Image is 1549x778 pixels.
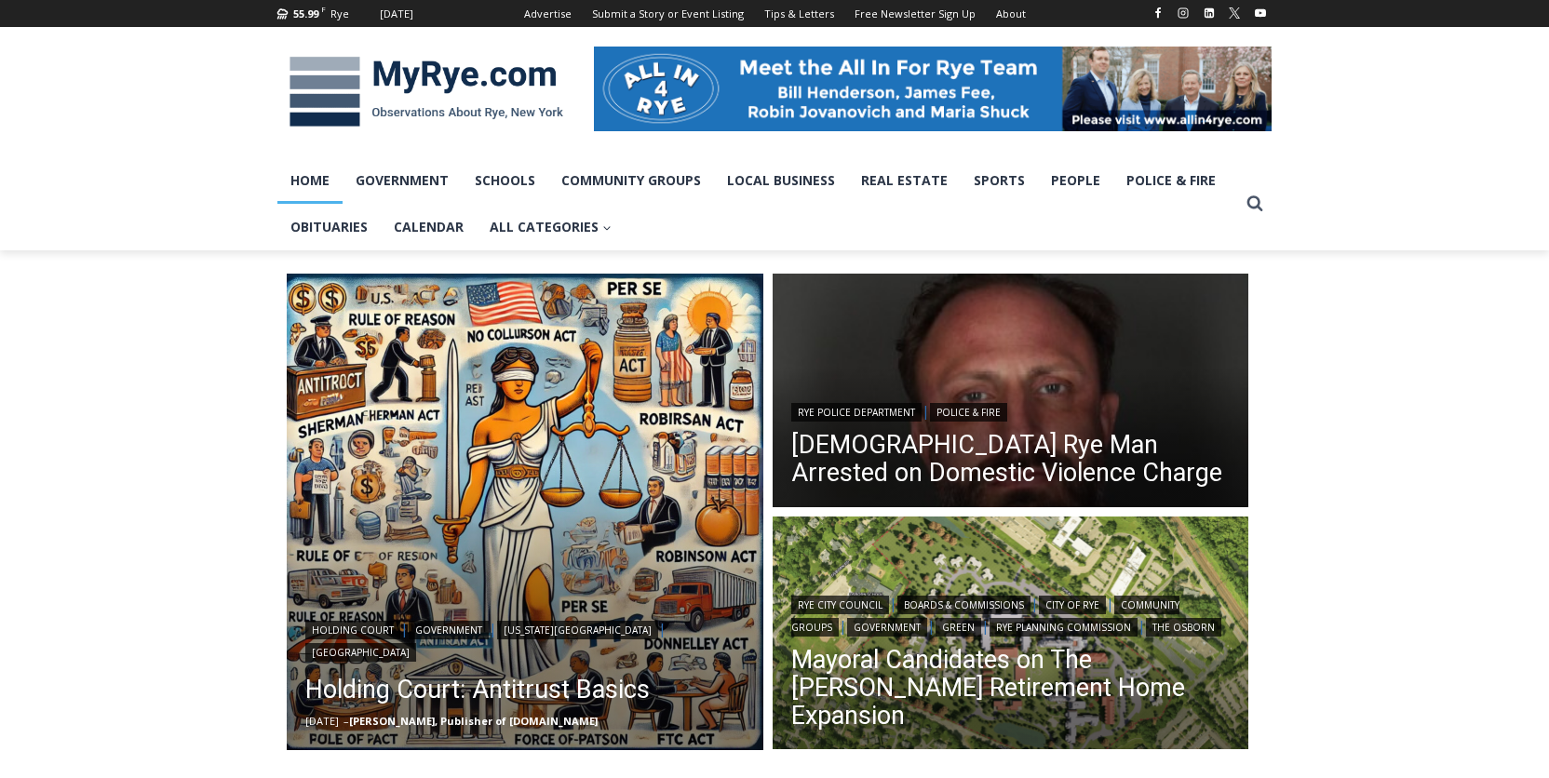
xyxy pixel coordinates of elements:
[1038,157,1113,204] a: People
[477,204,625,250] a: All Categories
[773,516,1249,755] img: (PHOTO: Illustrative plan of The Osborn's proposed site plan from the July 10, 2025 planning comm...
[594,47,1272,130] img: All in for Rye
[548,157,714,204] a: Community Groups
[791,592,1231,637] div: | | | | | | |
[848,157,961,204] a: Real Estate
[961,157,1038,204] a: Sports
[1147,2,1169,24] a: Facebook
[380,6,413,22] div: [DATE]
[1039,596,1106,614] a: City of Rye
[1238,187,1272,221] button: View Search Form
[287,274,763,750] a: Read More Holding Court: Antitrust Basics
[990,618,1138,637] a: Rye Planning Commission
[305,671,745,708] a: Holding Court: Antitrust Basics
[321,4,326,14] span: F
[791,399,1231,422] div: |
[791,596,1179,637] a: Community Groups
[791,403,922,422] a: Rye Police Department
[1223,2,1246,24] a: X
[277,204,381,250] a: Obituaries
[773,274,1249,512] img: (PHOTO: Rye PD arrested Michael P. O’Connell, age 42 of Rye, NY, on a domestic violence charge on...
[277,157,343,204] a: Home
[1198,2,1220,24] a: Linkedin
[305,643,416,662] a: [GEOGRAPHIC_DATA]
[497,621,658,639] a: [US_STATE][GEOGRAPHIC_DATA]
[343,714,349,728] span: –
[293,7,318,20] span: 55.99
[462,157,548,204] a: Schools
[490,217,612,237] span: All Categories
[1172,2,1194,24] a: Instagram
[773,274,1249,512] a: Read More 42 Year Old Rye Man Arrested on Domestic Violence Charge
[936,618,981,637] a: Green
[791,646,1231,730] a: Mayoral Candidates on The [PERSON_NAME] Retirement Home Expansion
[349,714,598,728] a: [PERSON_NAME], Publisher of [DOMAIN_NAME]
[897,596,1030,614] a: Boards & Commissions
[305,617,745,662] div: | | |
[847,618,927,637] a: Government
[381,204,477,250] a: Calendar
[305,714,339,728] time: [DATE]
[277,157,1238,251] nav: Primary Navigation
[277,44,575,141] img: MyRye.com
[791,431,1231,487] a: [DEMOGRAPHIC_DATA] Rye Man Arrested on Domestic Violence Charge
[409,621,489,639] a: Government
[773,516,1249,755] a: Read More Mayoral Candidates on The Osborn Retirement Home Expansion
[791,596,889,614] a: Rye City Council
[1249,2,1272,24] a: YouTube
[287,274,763,750] img: Holding Court Anti Trust Basics Illustration DALLE 2025-10-14
[1146,618,1221,637] a: The Osborn
[1113,157,1229,204] a: Police & Fire
[305,621,400,639] a: Holding Court
[330,6,349,22] div: Rye
[343,157,462,204] a: Government
[714,157,848,204] a: Local Business
[930,403,1007,422] a: Police & Fire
